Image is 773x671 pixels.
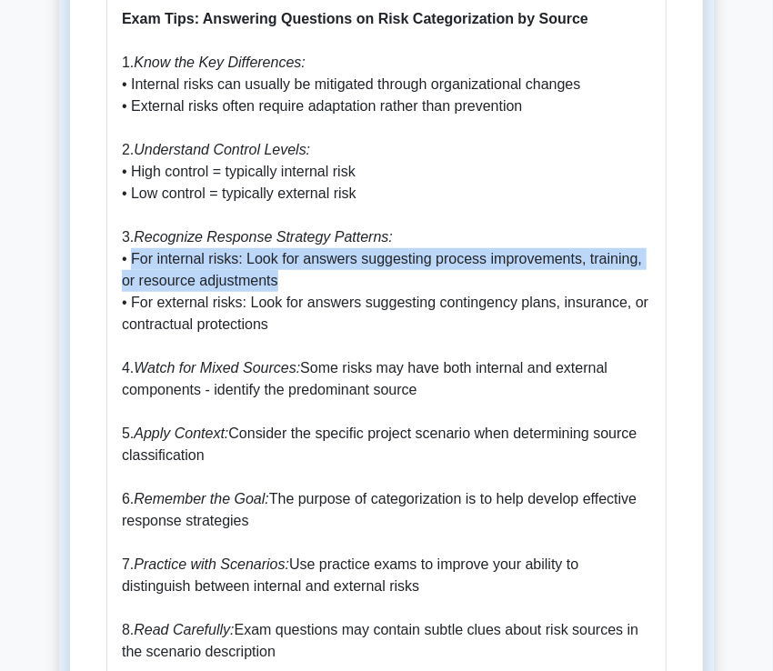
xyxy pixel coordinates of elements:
i: Apply Context: [134,426,228,441]
i: Understand Control Levels: [134,142,310,157]
i: Know the Key Differences: [134,55,306,70]
i: Recognize Response Strategy Patterns: [134,229,393,245]
b: Exam Tips: Answering Questions on Risk Categorization by Source [122,11,588,26]
i: Read Carefully: [134,622,234,637]
i: Practice with Scenarios: [134,556,289,572]
i: Watch for Mixed Sources: [134,360,300,376]
i: Remember the Goal: [134,491,269,506]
